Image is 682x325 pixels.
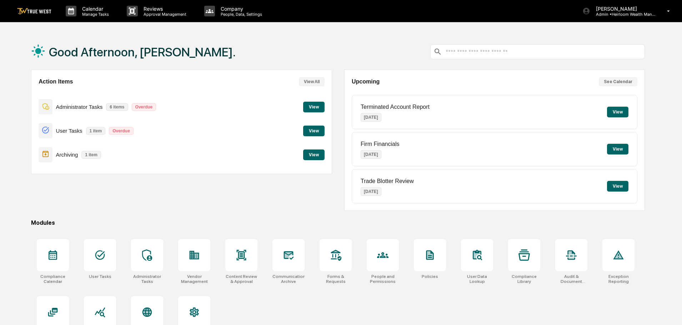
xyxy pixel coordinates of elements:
[361,178,414,184] p: Trade Blotter Review
[56,128,82,134] p: User Tasks
[303,127,325,134] a: View
[320,274,352,284] div: Forms & Requests
[508,274,540,284] div: Compliance Library
[599,77,637,86] button: See Calendar
[178,274,210,284] div: Vendor Management
[602,274,635,284] div: Exception Reporting
[607,181,628,192] button: View
[56,152,78,158] p: Archiving
[272,274,305,284] div: Communications Archive
[132,103,156,111] p: Overdue
[590,6,657,12] p: [PERSON_NAME]
[109,127,134,135] p: Overdue
[422,274,438,279] div: Policies
[215,6,266,12] p: Company
[89,274,111,279] div: User Tasks
[215,12,266,17] p: People, Data, Settings
[299,77,325,86] button: View All
[131,274,163,284] div: Administrator Tasks
[138,12,190,17] p: Approval Management
[303,149,325,160] button: View
[590,12,657,17] p: Admin • Heirloom Wealth Management
[37,274,69,284] div: Compliance Calendar
[106,103,128,111] p: 6 items
[555,274,587,284] div: Audit & Document Logs
[39,78,73,85] h2: Action Items
[361,150,381,159] p: [DATE]
[607,144,628,154] button: View
[361,141,399,147] p: Firm Financials
[17,8,51,15] img: logo
[49,45,236,59] h1: Good Afternoon, [PERSON_NAME].
[461,274,493,284] div: User Data Lookup
[76,6,112,12] p: Calendar
[367,274,399,284] div: People and Permissions
[361,187,381,196] p: [DATE]
[607,107,628,117] button: View
[303,103,325,110] a: View
[303,126,325,136] button: View
[225,274,257,284] div: Content Review & Approval
[352,78,380,85] h2: Upcoming
[81,151,101,159] p: 1 item
[659,301,678,321] iframe: Open customer support
[138,6,190,12] p: Reviews
[361,113,381,122] p: [DATE]
[361,104,430,110] p: Terminated Account Report
[303,102,325,112] button: View
[56,104,103,110] p: Administrator Tasks
[31,219,645,226] div: Modules
[76,12,112,17] p: Manage Tasks
[86,127,106,135] p: 1 item
[303,151,325,158] a: View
